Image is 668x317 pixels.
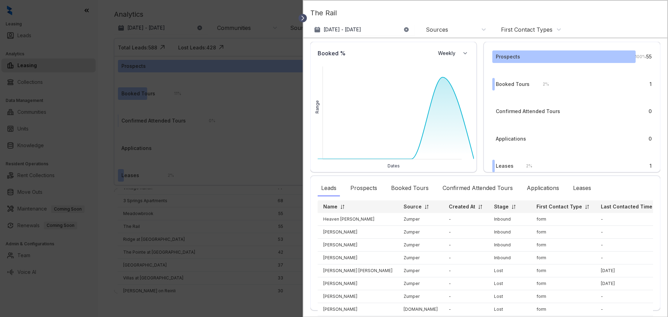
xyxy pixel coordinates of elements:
td: [PERSON_NAME] [318,252,398,264]
button: [DATE] - [DATE] [310,23,415,36]
div: Prospects [347,180,381,196]
td: - [595,252,666,264]
td: [PERSON_NAME] [318,290,398,303]
td: - [595,303,666,316]
td: - [595,290,666,303]
img: sorting [584,204,590,209]
div: 0 [649,135,652,143]
img: sorting [511,204,516,209]
td: - [595,213,666,226]
div: Leases [570,180,595,196]
div: 0 [649,108,652,115]
td: Lost [488,277,531,290]
td: - [443,290,488,303]
p: The Rail [310,8,660,23]
div: 55 [646,53,652,61]
td: Zumper [398,226,443,239]
td: [DATE] [595,264,666,277]
td: Heaven [PERSON_NAME] [318,213,398,226]
td: form [531,277,595,290]
div: 2 % [536,80,549,88]
td: Inbound [488,252,531,264]
td: form [531,213,595,226]
button: Weekly [434,47,473,60]
p: Stage [494,203,509,210]
td: form [531,252,595,264]
img: sorting [424,204,429,209]
td: - [443,252,488,264]
div: Range [314,100,320,113]
td: Zumper [398,290,443,303]
div: Booked Tours [388,180,432,196]
p: [DATE] - [DATE] [324,26,361,33]
div: Dates [314,163,473,169]
td: - [595,226,666,239]
td: Inbound [488,239,531,252]
td: form [531,264,595,277]
img: sorting [478,204,483,209]
p: First Contact Type [536,203,582,210]
div: Prospects [496,53,520,61]
div: Applications [523,180,563,196]
td: - [443,264,488,277]
td: Zumper [398,264,443,277]
td: form [531,239,595,252]
div: Confirmed Attended Tours [439,180,516,196]
td: - [443,239,488,252]
td: - [443,303,488,316]
td: Zumper [398,239,443,252]
td: - [443,213,488,226]
td: Lost [488,264,531,277]
td: [PERSON_NAME] [318,239,398,252]
div: 100 % [628,53,646,61]
td: Zumper [398,252,443,264]
div: Confirmed Attended Tours [496,108,560,115]
td: form [531,303,595,316]
td: [PERSON_NAME] [318,226,398,239]
p: Name [323,203,337,210]
td: [DOMAIN_NAME] [398,303,443,316]
td: - [443,277,488,290]
div: 2 % [519,162,532,170]
p: Source [404,203,422,210]
td: Inbound [488,226,531,239]
div: First Contact Types [501,26,552,33]
div: 1 [650,80,652,88]
p: Created At [449,203,475,210]
td: Zumper [398,213,443,226]
td: [DATE] [595,277,666,290]
td: Lost [488,290,531,303]
td: Inbound [488,213,531,226]
td: form [531,290,595,303]
div: Booked Tours [496,80,530,88]
img: sorting [340,204,345,209]
div: Applications [496,135,526,143]
div: Leases [496,162,514,170]
td: [PERSON_NAME] [318,277,398,290]
div: Booked % [314,46,349,61]
td: Zumper [398,277,443,290]
td: form [531,226,595,239]
td: - [443,226,488,239]
td: [PERSON_NAME] [PERSON_NAME] [318,264,398,277]
td: - [595,239,666,252]
span: Weekly [438,50,459,57]
p: Last Contacted Time [601,203,652,210]
div: Leads [318,180,340,196]
div: 1 [650,162,652,170]
td: Lost [488,303,531,316]
td: [PERSON_NAME] [318,303,398,316]
div: Sources [426,26,448,33]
